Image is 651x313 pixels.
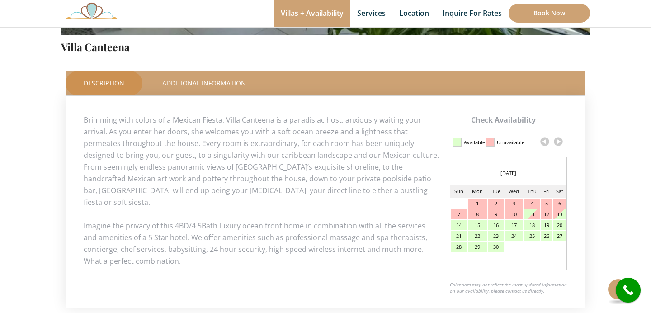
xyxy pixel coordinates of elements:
p: Imagine the privacy of this 4BD/4.5Bath luxury ocean front home in combination with all the servi... [84,220,567,267]
div: 12 [541,209,552,219]
div: 27 [553,231,566,241]
div: 4 [524,199,540,209]
div: 3 [505,199,523,209]
i: call [618,280,638,300]
div: 9 [488,209,504,219]
td: Sun [450,185,467,198]
div: 5 [541,199,552,209]
p: Brimming with colors of a Mexican Fiesta, Villa Canteena is a paradisiac host, anxiously waiting ... [84,114,567,208]
div: 21 [451,231,467,241]
a: Description [66,71,142,95]
img: Awesome Logo [61,2,123,19]
div: 16 [488,220,504,230]
div: 13 [553,209,566,219]
td: Wed [504,185,524,198]
div: 10 [505,209,523,219]
div: 18 [524,220,540,230]
div: 20 [553,220,566,230]
td: Mon [467,185,488,198]
div: 29 [468,242,487,252]
div: 17 [505,220,523,230]
div: 28 [451,242,467,252]
div: 15 [468,220,487,230]
div: [DATE] [450,166,566,180]
td: Fri [541,185,552,198]
div: 2 [488,199,504,209]
div: 19 [541,220,552,230]
a: call [616,278,641,303]
div: 24 [505,231,523,241]
a: Villa Canteena [61,40,130,54]
a: Additional Information [144,71,264,95]
div: 6 [553,199,566,209]
div: 26 [541,231,552,241]
div: 1 [468,199,487,209]
td: Thu [524,185,541,198]
div: 22 [468,231,487,241]
div: Available [464,135,485,150]
div: 11 [524,209,540,219]
div: 14 [451,220,467,230]
div: 23 [488,231,504,241]
td: Sat [553,185,566,198]
a: Book Now [509,4,590,23]
div: 30 [488,242,504,252]
div: 8 [468,209,487,219]
td: Tue [488,185,504,198]
div: Unavailable [497,135,524,150]
div: 7 [451,209,467,219]
div: 25 [524,231,540,241]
